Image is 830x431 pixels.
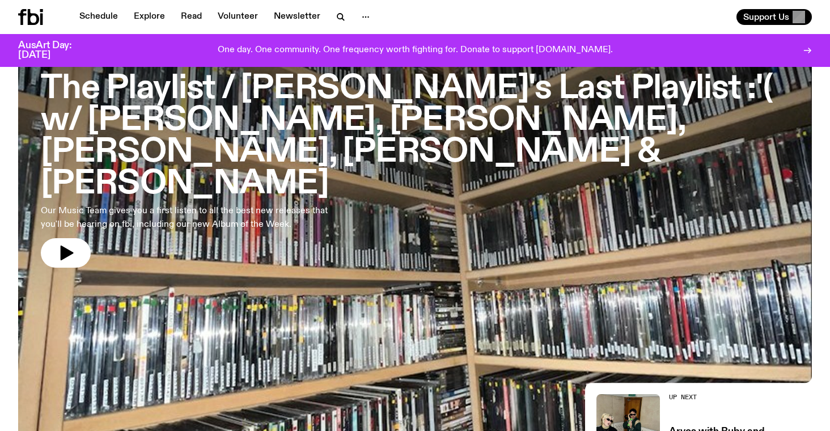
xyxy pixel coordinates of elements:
button: Support Us [736,9,812,25]
a: The Playlist / [PERSON_NAME]'s Last Playlist :'( w/ [PERSON_NAME], [PERSON_NAME], [PERSON_NAME], ... [41,47,789,268]
a: Read [174,9,209,25]
a: Volunteer [211,9,265,25]
a: Explore [127,9,172,25]
p: Our Music Team gives you a first listen to all the best new releases that you'll be hearing on fb... [41,204,331,231]
a: Newsletter [267,9,327,25]
h3: The Playlist / [PERSON_NAME]'s Last Playlist :'( w/ [PERSON_NAME], [PERSON_NAME], [PERSON_NAME], ... [41,73,789,200]
p: One day. One community. One frequency worth fighting for. Donate to support [DOMAIN_NAME]. [218,45,613,56]
span: Support Us [743,12,789,22]
a: Schedule [73,9,125,25]
h2: Up Next [669,394,812,400]
h3: AusArt Day: [DATE] [18,41,91,60]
